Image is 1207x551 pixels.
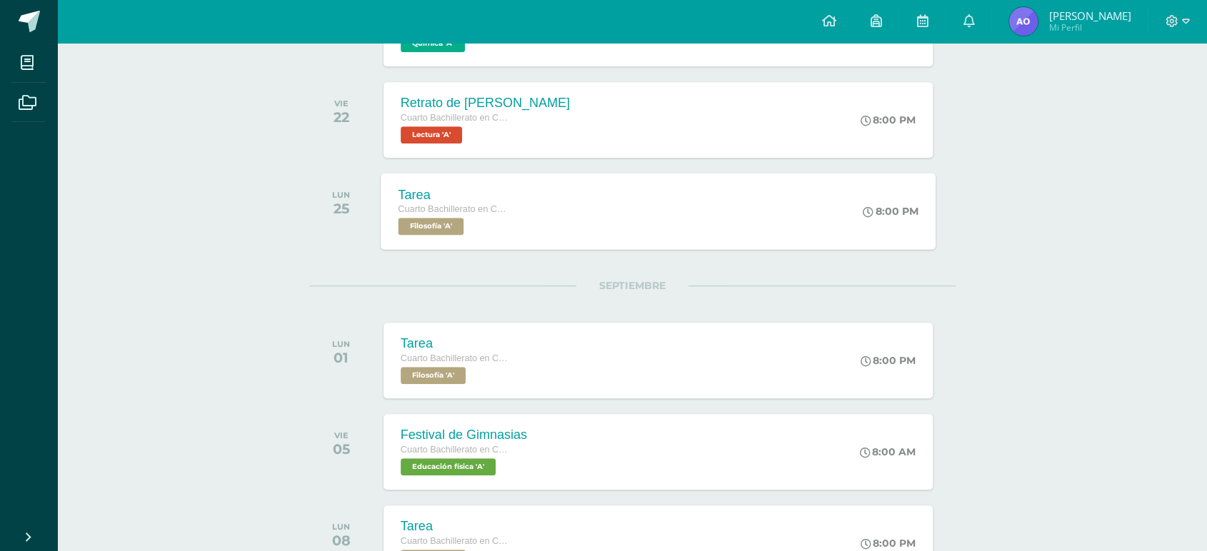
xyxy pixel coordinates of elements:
span: [PERSON_NAME] [1048,9,1131,23]
span: Lectura 'A' [401,126,462,143]
span: Cuarto Bachillerato en CCLL en Computacion [401,113,508,123]
div: VIE [334,98,349,108]
div: 8:00 PM [861,113,916,126]
span: Mi Perfil [1048,21,1131,34]
div: LUN [332,190,350,200]
div: 22 [334,108,349,126]
div: 8:00 AM [860,445,916,458]
img: 429b44335496247a7f21bc3e38013c17.png [1009,7,1038,36]
div: 8:00 PM [861,354,916,367]
span: Filosofía 'A' [398,218,464,235]
div: VIE [333,430,350,440]
span: Cuarto Bachillerato en CCLL en Computacion [398,204,506,214]
div: 25 [332,200,350,217]
div: Tarea [398,187,506,202]
div: Tarea [401,519,508,534]
span: SEPTIEMBRE [576,279,688,292]
div: LUN [332,339,350,349]
span: Educación física 'A' [401,458,496,475]
span: Química 'A' [401,35,465,52]
div: 05 [333,440,350,458]
span: Cuarto Bachillerato en CCLL en Computacion [401,536,508,546]
div: Retrato de [PERSON_NAME] [401,96,570,111]
div: Festival de Gimnasias [401,428,527,443]
div: 08 [332,532,351,549]
div: 8:00 PM [863,205,918,218]
div: Tarea [401,336,508,351]
span: Cuarto Bachillerato en CCLL en Computacion [401,353,508,363]
span: Filosofía 'A' [401,367,466,384]
span: Cuarto Bachillerato en CCLL en Computacion [401,445,508,455]
div: LUN [332,522,351,532]
div: 01 [332,349,350,366]
div: 8:00 PM [861,537,916,550]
